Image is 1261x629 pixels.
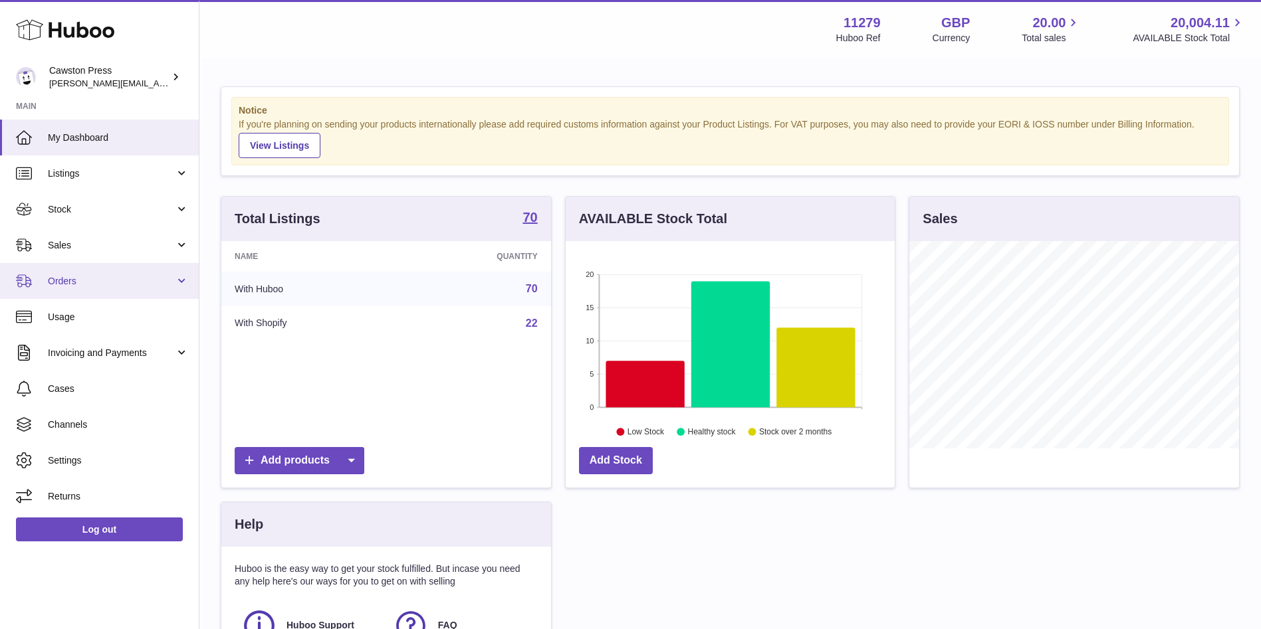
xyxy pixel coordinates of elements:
[48,383,189,395] span: Cases
[836,32,881,45] div: Huboo Ref
[48,167,175,180] span: Listings
[586,337,594,345] text: 10
[759,427,832,436] text: Stock over 2 months
[579,210,727,228] h3: AVAILABLE Stock Total
[590,370,594,378] text: 5
[235,563,538,588] p: Huboo is the easy way to get your stock fulfilled. But incase you need any help here's our ways f...
[933,32,971,45] div: Currency
[221,272,399,306] td: With Huboo
[235,210,320,228] h3: Total Listings
[221,241,399,272] th: Name
[628,427,665,436] text: Low Stock
[48,490,189,503] span: Returns
[48,275,175,288] span: Orders
[522,211,537,224] strong: 70
[923,210,957,228] h3: Sales
[844,14,881,32] strong: 11279
[48,454,189,467] span: Settings
[1022,32,1081,45] span: Total sales
[586,304,594,312] text: 15
[16,67,36,87] img: thomas.carson@cawstonpress.com
[526,283,538,294] a: 70
[522,211,537,226] a: 70
[221,306,399,341] td: With Shopify
[48,239,175,252] span: Sales
[48,203,175,216] span: Stock
[941,14,970,32] strong: GBP
[48,418,189,431] span: Channels
[16,517,183,541] a: Log out
[526,317,538,329] a: 22
[687,427,736,436] text: Healthy stock
[1133,14,1245,45] a: 20,004.11 AVAILABLE Stock Total
[579,447,653,474] a: Add Stock
[399,241,550,272] th: Quantity
[235,515,263,533] h3: Help
[1133,32,1245,45] span: AVAILABLE Stock Total
[239,118,1222,158] div: If you're planning on sending your products internationally please add required customs informati...
[590,403,594,411] text: 0
[586,270,594,278] text: 20
[1171,14,1230,32] span: 20,004.11
[49,78,338,88] span: [PERSON_NAME][EMAIL_ADDRESS][PERSON_NAME][DOMAIN_NAME]
[239,133,320,158] a: View Listings
[1022,14,1081,45] a: 20.00 Total sales
[49,64,169,90] div: Cawston Press
[239,104,1222,117] strong: Notice
[235,447,364,474] a: Add products
[1032,14,1066,32] span: 20.00
[48,311,189,323] span: Usage
[48,347,175,359] span: Invoicing and Payments
[48,132,189,144] span: My Dashboard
